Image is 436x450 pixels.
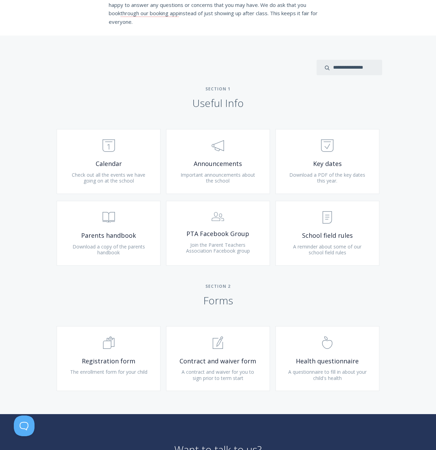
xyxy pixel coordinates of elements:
a: Announcements Important announcements about the school [166,129,270,194]
a: School field rules A reminder about some of our school field rules [275,201,379,266]
span: Calendar [67,160,150,168]
span: Check out all the events we have going on at the school [72,172,145,184]
a: Health questionnaire A questionnaire to fill in about your child's health [275,326,379,391]
span: Registration form [67,357,150,365]
span: Join the Parent Teachers Association Facebook group [186,242,250,254]
span: A contract and waiver for you to sign prior to term start [182,369,254,381]
span: Download a PDF of the key dates this year. [289,172,365,184]
iframe: Toggle Customer Support [14,415,35,436]
a: Registration form The enrollment form for your child [57,326,161,391]
a: Parents handbook Download a copy of the parents handbook [57,201,161,266]
span: Parents handbook [67,232,150,239]
span: Download a copy of the parents handbook [72,243,145,256]
span: Announcements [177,160,259,168]
span: Important announcements about the school [181,172,255,184]
a: Calendar Check out all the events we have going on at the school [57,129,161,194]
span: Contract and waiver form [177,357,259,365]
span: Health questionnaire [286,357,369,365]
a: Key dates Download a PDF of the key dates this year. [275,129,379,194]
input: search input [317,60,382,75]
a: Contract and waiver form A contract and waiver for you to sign prior to term start [166,326,270,391]
span: School field rules [286,232,369,239]
span: A questionnaire to fill in about your child's health [288,369,367,381]
span: Key dates [286,160,369,168]
span: PTA Facebook Group [177,230,259,238]
a: through our booking app [120,10,179,17]
a: PTA Facebook Group Join the Parent Teachers Association Facebook group [166,201,270,266]
span: A reminder about some of our school field rules [293,243,361,256]
span: The enrollment form for your child [70,369,147,375]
